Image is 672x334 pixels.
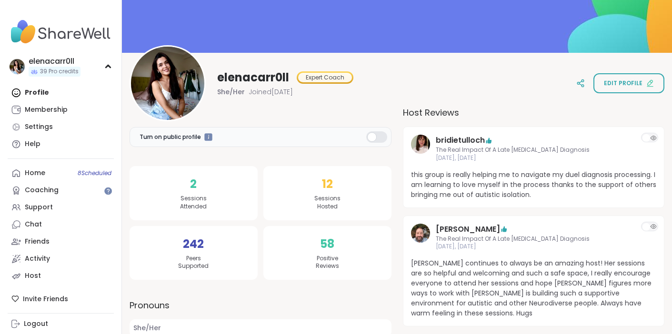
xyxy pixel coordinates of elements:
[25,122,53,132] div: Settings
[436,154,632,162] span: [DATE], [DATE]
[130,299,391,312] label: Pronouns
[320,236,334,253] span: 58
[24,319,48,329] div: Logout
[298,73,352,82] div: Expert Coach
[8,315,114,333] a: Logout
[78,169,111,177] span: 8 Scheduled
[25,254,50,264] div: Activity
[8,250,114,267] a: Activity
[190,176,197,193] span: 2
[593,73,664,93] button: Edit profile
[140,133,201,141] span: Turn on public profile
[411,224,430,251] a: Brian_L
[29,56,80,67] div: elenacarr0ll
[8,118,114,136] a: Settings
[8,267,114,285] a: Host
[25,237,50,246] div: Friends
[204,133,212,141] iframe: Spotlight
[436,135,485,146] a: bridietulloch
[8,136,114,153] a: Help
[183,236,204,253] span: 242
[316,255,339,271] span: Positive Reviews
[104,187,112,195] iframe: Spotlight
[322,176,333,193] span: 12
[436,243,632,251] span: [DATE], [DATE]
[436,224,500,235] a: [PERSON_NAME]
[8,165,114,182] a: Home8Scheduled
[411,258,657,318] span: [PERSON_NAME] continues to always be an amazing host! Her sessions are so helpful and welcoming a...
[180,195,207,211] span: Sessions Attended
[8,290,114,307] div: Invite Friends
[217,87,245,97] span: She/Her
[217,70,289,85] span: elenacarr0ll
[10,59,25,74] img: elenacarr0ll
[436,146,632,154] span: The Real Impact Of A Late [MEDICAL_DATA] Diagnosis
[8,15,114,49] img: ShareWell Nav Logo
[25,105,68,115] div: Membership
[411,170,657,200] span: this group is really helping me to navigate my duel diagnosis processing. I am learning to love m...
[178,255,209,271] span: Peers Supported
[8,233,114,250] a: Friends
[411,224,430,243] img: Brian_L
[40,68,79,76] span: 39 Pro credits
[8,199,114,216] a: Support
[314,195,341,211] span: Sessions Hosted
[8,101,114,118] a: Membership
[8,216,114,233] a: Chat
[411,135,430,154] img: bridietulloch
[25,168,45,178] div: Home
[604,79,642,88] span: Edit profile
[8,182,114,199] a: Coaching
[25,139,40,149] div: Help
[25,271,41,281] div: Host
[25,186,59,195] div: Coaching
[411,135,430,162] a: bridietulloch
[436,235,632,243] span: The Real Impact Of A Late [MEDICAL_DATA] Diagnosis
[249,87,293,97] span: Joined [DATE]
[25,203,53,212] div: Support
[25,220,42,229] div: Chat
[131,47,204,120] img: elenacarr0ll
